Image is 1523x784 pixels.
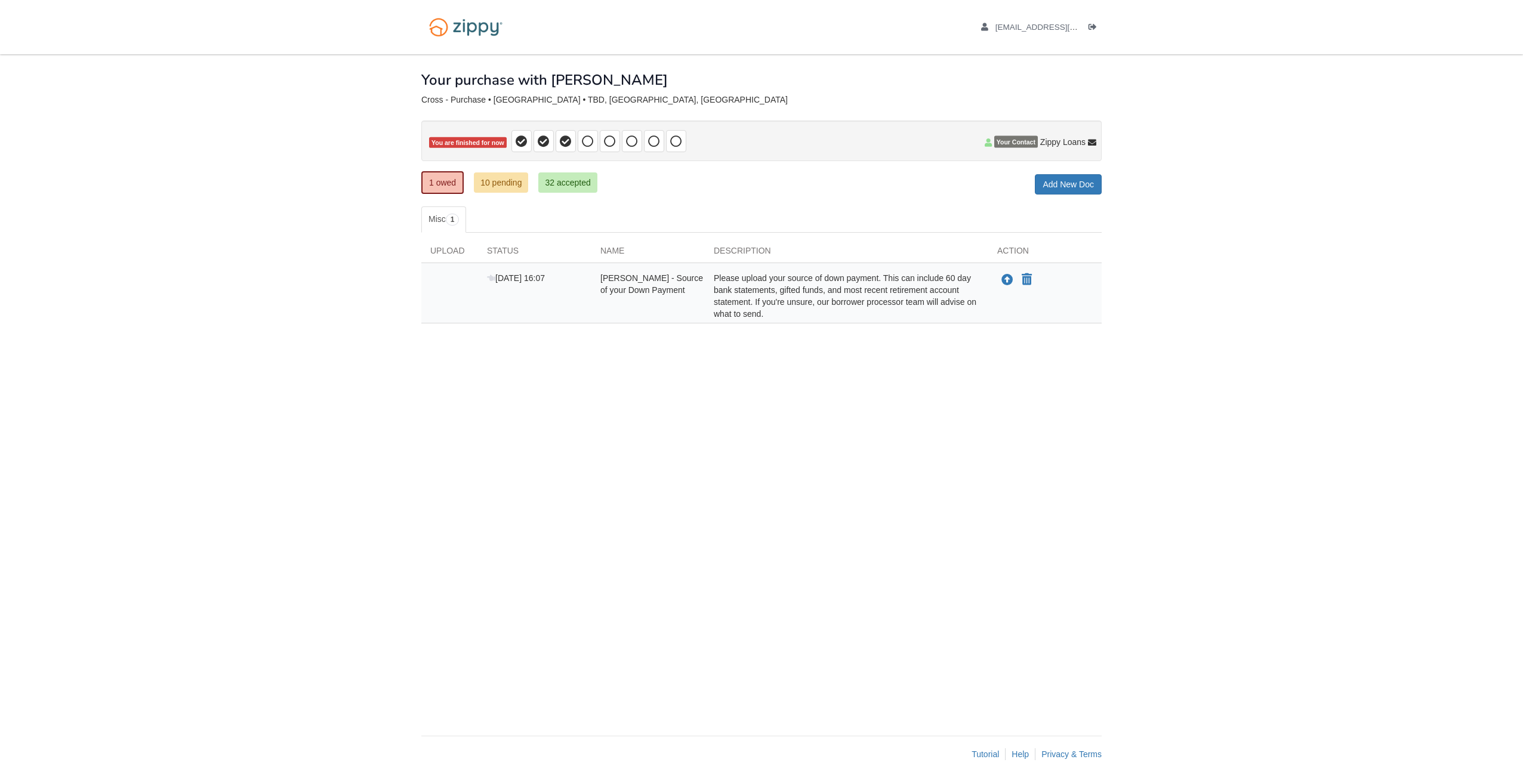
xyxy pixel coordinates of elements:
[421,245,478,263] div: Upload
[994,136,1038,148] span: Your Contact
[421,95,1102,105] div: Cross - Purchase • [GEOGRAPHIC_DATA] • TBD, [GEOGRAPHIC_DATA], [GEOGRAPHIC_DATA]
[478,245,591,263] div: Status
[972,749,999,759] a: Tutorial
[705,245,988,263] div: Description
[474,172,528,193] a: 10 pending
[1000,272,1015,288] button: Upload Robert Cross - Source of your Down Payment
[705,272,988,320] div: Please upload your source of down payment. This can include 60 day bank statements, gifted funds,...
[981,23,1132,35] a: edit profile
[1035,174,1102,195] a: Add New Doc
[538,172,597,193] a: 32 accepted
[988,245,1102,263] div: Action
[1021,273,1033,287] button: Declare Robert Cross - Source of your Down Payment not applicable
[487,273,545,283] span: [DATE] 16:07
[1041,749,1102,759] a: Privacy & Terms
[421,12,510,42] img: Logo
[591,245,705,263] div: Name
[600,273,703,295] span: [PERSON_NAME] - Source of your Down Payment
[1012,749,1029,759] a: Help
[421,171,464,194] a: 1 owed
[1089,23,1102,35] a: Log out
[1040,136,1086,148] span: Zippy Loans
[421,72,668,88] h1: Your purchase with [PERSON_NAME]
[421,206,466,233] a: Misc
[429,137,507,149] span: You are finished for now
[446,214,460,226] span: 1
[995,23,1132,32] span: funnylemon55@gmail.com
